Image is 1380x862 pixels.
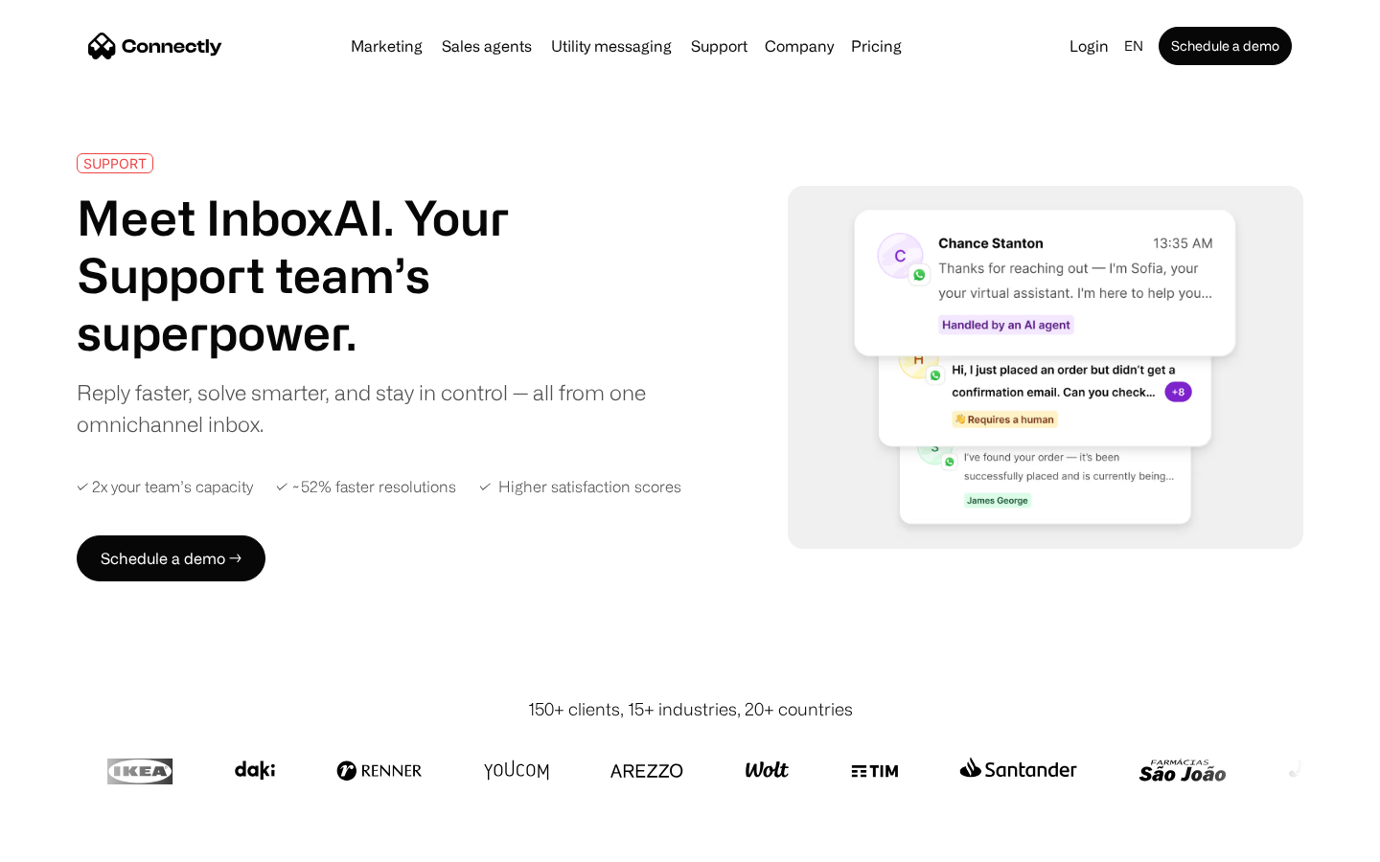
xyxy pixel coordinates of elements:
[276,478,456,496] div: ✓ ~52% faster resolutions
[765,33,834,59] div: Company
[19,827,115,855] aside: Language selected: English
[77,189,659,361] h1: Meet InboxAI. Your Support team’s superpower.
[528,696,853,722] div: 150+ clients, 15+ industries, 20+ countries
[77,535,265,581] a: Schedule a demo →
[38,828,115,855] ul: Language list
[77,376,659,440] div: Reply faster, solve smarter, and stay in control — all from one omnichannel inbox.
[343,38,430,54] a: Marketing
[1124,33,1143,59] div: en
[434,38,540,54] a: Sales agents
[83,156,147,170] div: SUPPORT
[543,38,679,54] a: Utility messaging
[1159,27,1292,65] a: Schedule a demo
[683,38,755,54] a: Support
[77,478,253,496] div: ✓ 2x your team’s capacity
[479,478,681,496] div: ✓ Higher satisfaction scores
[843,38,909,54] a: Pricing
[1062,33,1116,59] a: Login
